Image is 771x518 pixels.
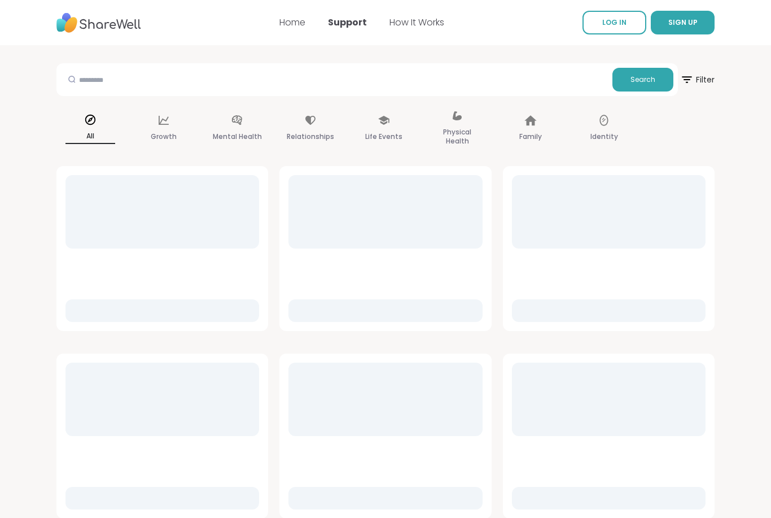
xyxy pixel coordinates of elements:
p: Growth [151,130,177,143]
button: Filter [680,63,715,96]
a: Home [279,16,305,29]
span: Filter [680,66,715,93]
a: How It Works [389,16,444,29]
a: Support [328,16,367,29]
img: ShareWell Nav Logo [56,7,141,38]
a: LOG IN [582,11,646,34]
button: SIGN UP [651,11,715,34]
span: SIGN UP [668,18,698,27]
p: Physical Health [432,125,482,148]
p: All [65,129,115,144]
span: Search [630,75,655,85]
p: Relationships [287,130,334,143]
p: Mental Health [213,130,262,143]
p: Life Events [365,130,402,143]
p: Family [519,130,542,143]
p: Identity [590,130,618,143]
button: Search [612,68,673,92]
span: LOG IN [602,18,627,27]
